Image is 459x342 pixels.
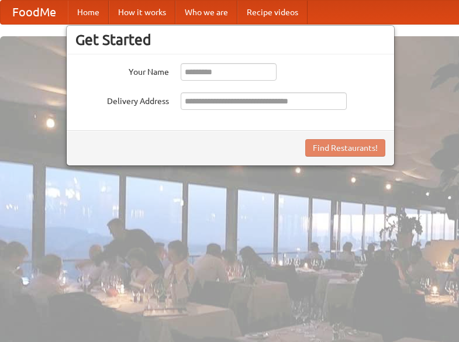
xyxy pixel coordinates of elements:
[109,1,175,24] a: How it works
[75,31,385,49] h3: Get Started
[68,1,109,24] a: Home
[75,63,169,78] label: Your Name
[237,1,308,24] a: Recipe videos
[1,1,68,24] a: FoodMe
[75,92,169,107] label: Delivery Address
[175,1,237,24] a: Who we are
[305,139,385,157] button: Find Restaurants!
